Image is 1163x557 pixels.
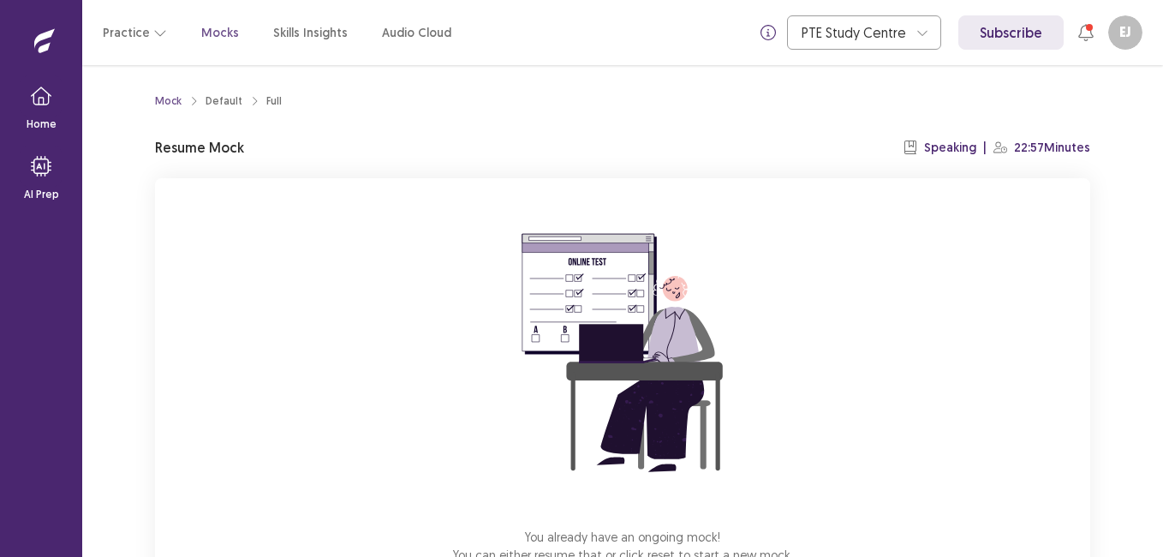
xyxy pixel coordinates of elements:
[27,117,57,132] p: Home
[155,93,182,109] a: Mock
[24,187,59,202] p: AI Prep
[1108,15,1142,50] button: EJ
[382,24,451,42] a: Audio Cloud
[201,24,239,42] a: Mocks
[1014,139,1090,157] p: 22:57 Minutes
[155,137,244,158] p: Resume Mock
[468,199,777,507] img: attend-mock
[753,17,784,48] button: info
[958,15,1064,50] a: Subscribe
[266,93,282,109] div: Full
[802,16,908,49] div: PTE Study Centre
[206,93,242,109] div: Default
[103,17,167,48] button: Practice
[155,93,282,109] nav: breadcrumb
[983,139,987,157] p: |
[273,24,348,42] a: Skills Insights
[924,139,976,157] p: Speaking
